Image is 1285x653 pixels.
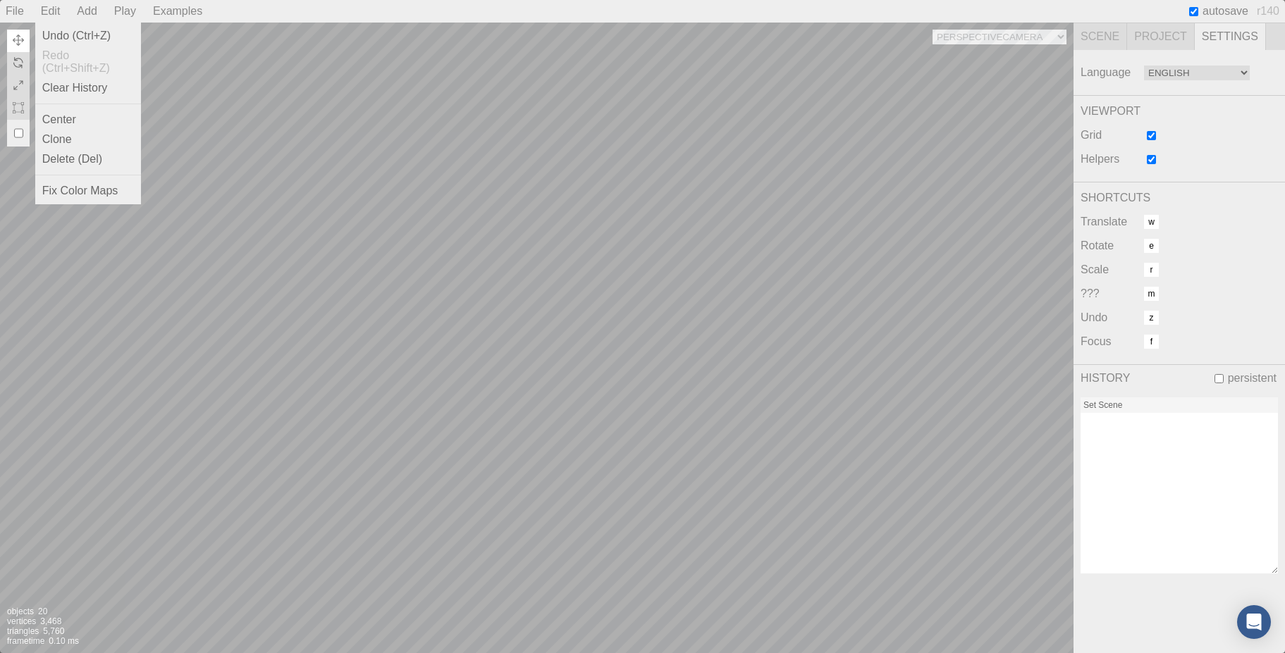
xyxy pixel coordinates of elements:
img: Scale (R) [13,80,24,91]
img: Rotate (E) [13,57,24,68]
span: Translate [1081,216,1144,228]
span: Settings [1195,23,1266,50]
div: Delete (Del) [35,149,141,169]
span: Grid [1081,129,1144,142]
div: Clear History [35,78,141,98]
span: Scale [1081,263,1144,276]
div: Center [35,110,141,130]
span: Language [1081,66,1144,79]
span: persistent [1228,372,1277,385]
span: Project [1127,23,1195,50]
span: autosave [1203,5,1248,18]
span: SHORTCUTS [1081,192,1150,204]
span: VIEWPORT [1081,105,1140,118]
span: Support [28,10,79,23]
span: Scene [1074,23,1127,50]
span: HISTORY [1081,372,1131,385]
div: Redo (Ctrl+Shift+Z) [35,46,141,78]
img: Translate (W) [13,35,24,46]
input: Local [14,122,23,144]
span: Focus [1081,335,1144,348]
div: Fix Color Maps [35,181,141,201]
div: Clone [35,130,141,149]
div: Set Scene [1081,397,1278,413]
span: Rotate [1081,240,1144,252]
span: Helpers [1081,153,1144,166]
div: Undo (Ctrl+Z) [35,26,141,46]
div: Open Intercom Messenger [1237,605,1271,639]
span: Undo [1081,311,1144,324]
span: ??? [1081,287,1144,300]
img: Toggle Multiple Selection (M) [13,102,24,113]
